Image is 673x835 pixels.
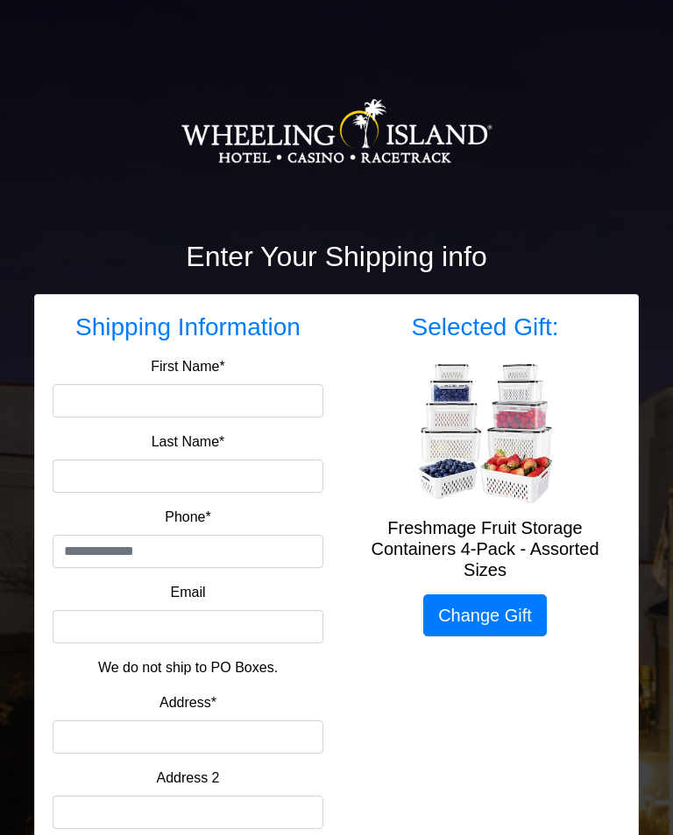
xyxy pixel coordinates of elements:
label: Last Name* [152,432,225,453]
label: Phone* [165,507,211,528]
p: We do not ship to PO Boxes. [66,657,310,678]
label: Email [170,582,205,603]
h3: Selected Gift: [350,312,620,342]
a: Change Gift [423,594,547,636]
img: Freshmage Fruit Storage Containers 4-Pack - Assorted Sizes [415,363,556,503]
h2: Enter Your Shipping info [34,240,639,273]
label: Address* [159,692,216,713]
label: Address 2 [156,768,219,789]
label: First Name* [151,356,224,377]
h5: Freshmage Fruit Storage Containers 4-Pack - Assorted Sizes [350,517,620,580]
h3: Shipping Information [53,312,323,342]
img: Logo [181,44,492,219]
